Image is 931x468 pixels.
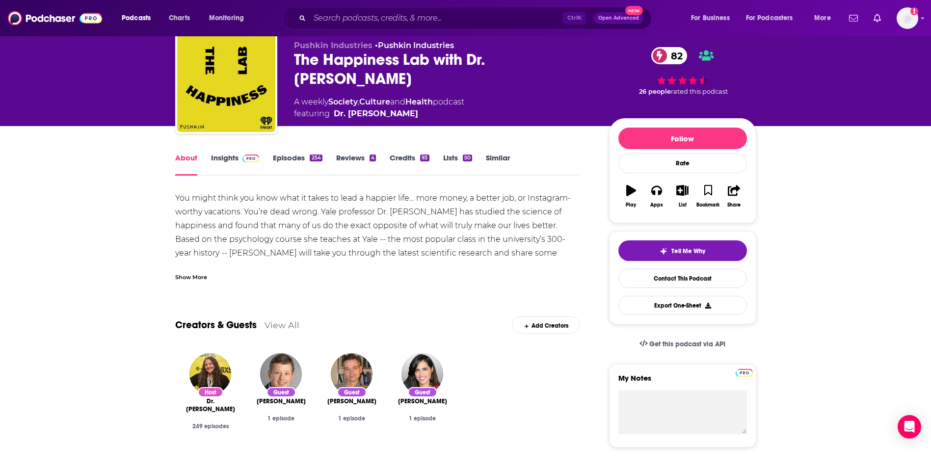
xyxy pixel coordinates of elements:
span: Pushkin Industries [294,41,372,50]
a: Dr. Laurie Santos [334,108,418,120]
div: Host [198,387,223,397]
span: featuring [294,108,464,120]
a: Society [328,97,358,106]
span: 26 people [639,88,671,95]
div: Share [727,202,741,208]
div: A weekly podcast [294,96,464,120]
span: • [375,41,454,50]
div: Add Creators [512,316,580,334]
a: Credits93 [390,153,429,176]
a: Dr. Sue Varma [398,397,447,405]
a: Health [405,97,433,106]
div: 82 26 peoplerated this podcast [609,41,756,102]
span: , [358,97,359,106]
div: You might think you know what it takes to lead a happier life… more money, a better job, or Insta... [175,191,580,274]
span: More [814,11,831,25]
button: Follow [618,128,747,149]
a: Contact This Podcast [618,269,747,288]
a: InsightsPodchaser Pro [211,153,260,176]
div: 1 episode [395,415,450,422]
a: Show notifications dropdown [870,10,885,26]
button: Apps [644,179,669,214]
div: Apps [650,202,663,208]
div: Guest [408,387,437,397]
div: 4 [370,155,376,161]
span: [PERSON_NAME] [398,397,447,405]
img: Dr. Laurie Santos [189,353,231,395]
img: tell me why sparkle [660,247,667,255]
a: About [175,153,197,176]
button: List [669,179,695,214]
span: Charts [169,11,190,25]
button: Show profile menu [897,7,918,29]
img: Dr. Sue Varma [401,353,443,395]
span: Open Advanced [598,16,639,21]
div: List [679,202,687,208]
span: Monitoring [209,11,244,25]
span: rated this podcast [671,88,728,95]
a: Pro website [736,367,753,377]
img: The Happiness Lab with Dr. Laurie Santos [177,34,275,132]
img: Kent Berridge [260,353,302,395]
div: 249 episodes [183,423,238,430]
div: 1 episode [324,415,379,422]
button: open menu [740,10,807,26]
a: Culture [359,97,390,106]
div: Open Intercom Messenger [898,415,921,439]
span: Podcasts [122,11,151,25]
span: Logged in as alisontucker [897,7,918,29]
button: Share [721,179,746,214]
img: User Profile [897,7,918,29]
span: and [390,97,405,106]
div: Rate [618,153,747,173]
button: Export One-Sheet [618,296,747,315]
button: Open AdvancedNew [594,12,643,24]
span: For Business [691,11,730,25]
div: Guest [266,387,296,397]
span: Ctrl K [563,12,586,25]
a: Pushkin Industries [378,41,454,50]
a: Robert Wright [327,397,376,405]
span: Get this podcast via API [649,340,725,348]
span: [PERSON_NAME] [257,397,306,405]
input: Search podcasts, credits, & more... [310,10,563,26]
img: Robert Wright [331,353,372,395]
span: For Podcasters [746,11,793,25]
a: Get this podcast via API [632,332,734,356]
div: 1 episode [254,415,309,422]
a: Episodes254 [273,153,322,176]
span: New [625,6,643,15]
div: Guest [337,387,367,397]
div: Play [626,202,636,208]
button: Play [618,179,644,214]
a: Kent Berridge [257,397,306,405]
div: 50 [463,155,472,161]
a: Dr. Laurie Santos [183,397,238,413]
span: Dr. [PERSON_NAME] [183,397,238,413]
button: tell me why sparkleTell Me Why [618,240,747,261]
button: Bookmark [695,179,721,214]
button: open menu [202,10,257,26]
img: Podchaser - Follow, Share and Rate Podcasts [8,9,102,27]
button: open menu [807,10,843,26]
a: View All [265,320,299,330]
a: Creators & Guests [175,319,257,331]
span: [PERSON_NAME] [327,397,376,405]
span: Tell Me Why [671,247,705,255]
a: Charts [162,10,196,26]
img: Podchaser Pro [242,155,260,162]
div: 93 [420,155,429,161]
img: Podchaser Pro [736,369,753,377]
a: Reviews4 [336,153,376,176]
a: Similar [486,153,510,176]
svg: Add a profile image [910,7,918,15]
label: My Notes [618,373,747,390]
button: open menu [684,10,742,26]
a: Show notifications dropdown [845,10,862,26]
